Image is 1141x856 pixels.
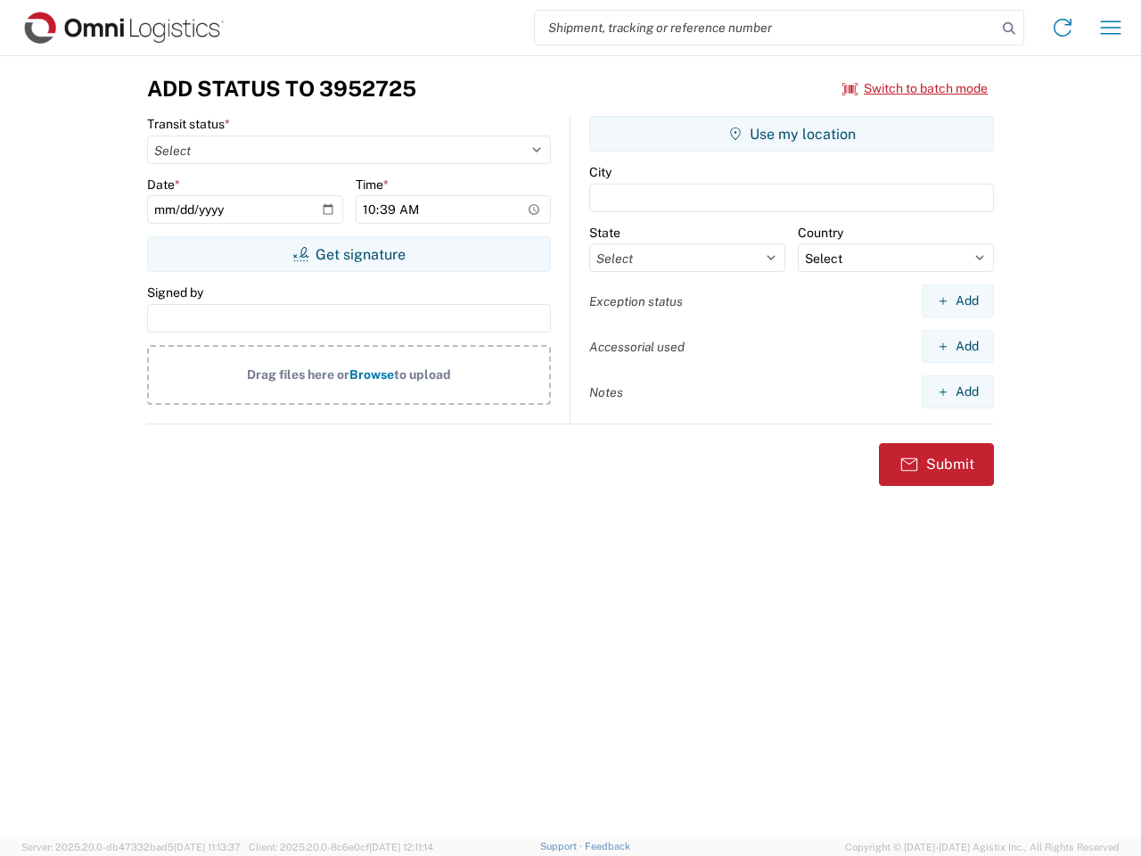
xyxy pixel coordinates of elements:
[349,367,394,382] span: Browse
[798,225,843,241] label: Country
[247,367,349,382] span: Drag files here or
[535,11,997,45] input: Shipment, tracking or reference number
[21,842,241,852] span: Server: 2025.20.0-db47332bad5
[589,339,685,355] label: Accessorial used
[147,116,230,132] label: Transit status
[922,284,994,317] button: Add
[147,284,203,300] label: Signed by
[589,225,620,241] label: State
[394,367,451,382] span: to upload
[147,76,416,102] h3: Add Status to 3952725
[922,330,994,363] button: Add
[842,74,988,103] button: Switch to batch mode
[589,116,994,152] button: Use my location
[174,842,241,852] span: [DATE] 11:13:37
[147,177,180,193] label: Date
[589,384,623,400] label: Notes
[147,236,551,272] button: Get signature
[922,375,994,408] button: Add
[249,842,433,852] span: Client: 2025.20.0-8c6e0cf
[845,839,1120,855] span: Copyright © [DATE]-[DATE] Agistix Inc., All Rights Reserved
[585,841,630,852] a: Feedback
[540,841,585,852] a: Support
[356,177,389,193] label: Time
[369,842,433,852] span: [DATE] 12:11:14
[589,293,683,309] label: Exception status
[879,443,994,486] button: Submit
[589,164,612,180] label: City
